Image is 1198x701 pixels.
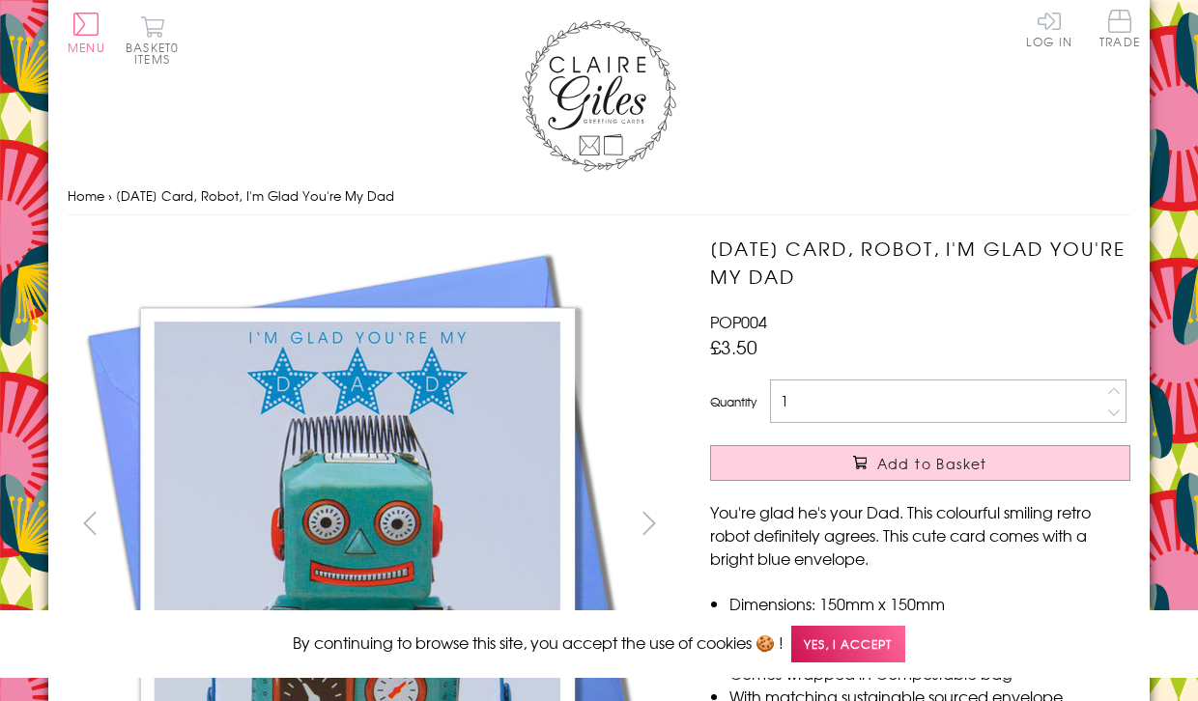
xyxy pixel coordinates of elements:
span: Add to Basket [877,454,987,473]
button: prev [68,501,111,545]
span: › [108,186,112,205]
button: Basket0 items [126,15,179,65]
span: Trade [1099,10,1140,47]
p: You're glad he's your Dad. This colourful smiling retro robot definitely agrees. This cute card c... [710,500,1130,570]
span: Menu [68,39,105,56]
span: [DATE] Card, Robot, I'm Glad You're My Dad [116,186,394,205]
button: Add to Basket [710,445,1130,481]
h1: [DATE] Card, Robot, I'm Glad You're My Dad [710,235,1130,291]
span: £3.50 [710,333,757,360]
button: next [628,501,671,545]
li: Dimensions: 150mm x 150mm [729,592,1130,615]
span: 0 items [134,39,179,68]
img: Claire Giles Greetings Cards [522,19,676,172]
span: POP004 [710,310,767,333]
span: Yes, I accept [791,626,905,663]
a: Home [68,186,104,205]
a: Log In [1026,10,1072,47]
a: Trade [1099,10,1140,51]
nav: breadcrumbs [68,177,1130,216]
label: Quantity [710,393,756,410]
button: Menu [68,13,105,53]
